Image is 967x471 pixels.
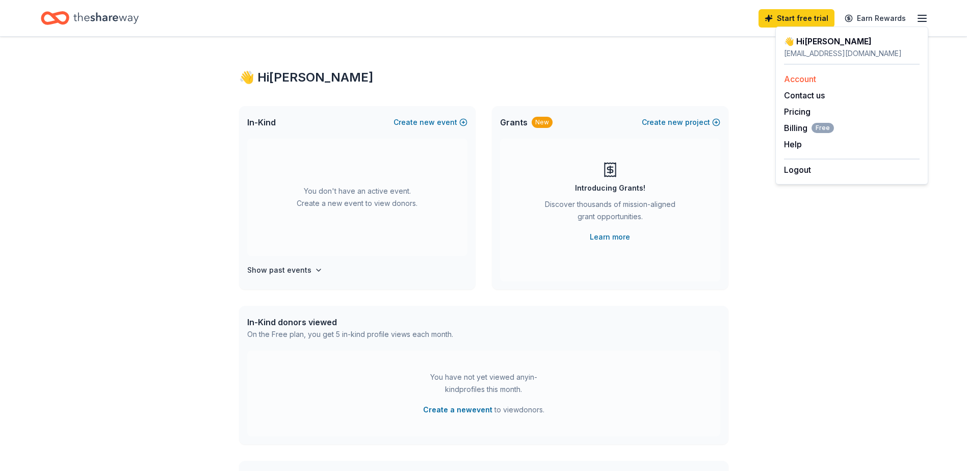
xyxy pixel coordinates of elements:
[784,35,920,47] div: 👋 Hi [PERSON_NAME]
[575,182,645,194] div: Introducing Grants!
[784,47,920,60] div: [EMAIL_ADDRESS][DOMAIN_NAME]
[247,316,453,328] div: In-Kind donors viewed
[784,74,816,84] a: Account
[784,107,811,117] a: Pricing
[247,116,276,128] span: In-Kind
[784,164,811,176] button: Logout
[423,404,544,416] span: to view donors .
[532,117,553,128] div: New
[423,404,492,416] button: Create a newevent
[500,116,528,128] span: Grants
[759,9,834,28] a: Start free trial
[839,9,912,28] a: Earn Rewards
[247,328,453,341] div: On the Free plan, you get 5 in-kind profile views each month.
[41,6,139,30] a: Home
[590,231,630,243] a: Learn more
[812,123,834,133] span: Free
[247,264,323,276] button: Show past events
[668,116,683,128] span: new
[239,69,728,86] div: 👋 Hi [PERSON_NAME]
[642,116,720,128] button: Createnewproject
[784,122,834,134] span: Billing
[394,116,467,128] button: Createnewevent
[784,138,802,150] button: Help
[784,122,834,134] button: BillingFree
[420,116,435,128] span: new
[784,89,825,101] button: Contact us
[420,371,547,396] div: You have not yet viewed any in-kind profiles this month.
[247,139,467,256] div: You don't have an active event. Create a new event to view donors.
[541,198,679,227] div: Discover thousands of mission-aligned grant opportunities.
[247,264,311,276] h4: Show past events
